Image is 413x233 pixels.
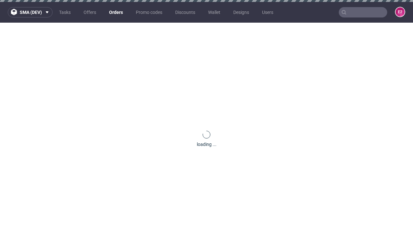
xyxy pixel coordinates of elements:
a: Users [258,7,277,17]
span: sma (dev) [20,10,42,15]
a: Designs [229,7,253,17]
a: Tasks [55,7,75,17]
a: Offers [80,7,100,17]
a: Discounts [171,7,199,17]
a: Orders [105,7,127,17]
figcaption: e2 [396,7,405,17]
div: loading ... [197,141,217,148]
a: Wallet [204,7,224,17]
a: Promo codes [132,7,166,17]
button: sma (dev) [8,7,53,17]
